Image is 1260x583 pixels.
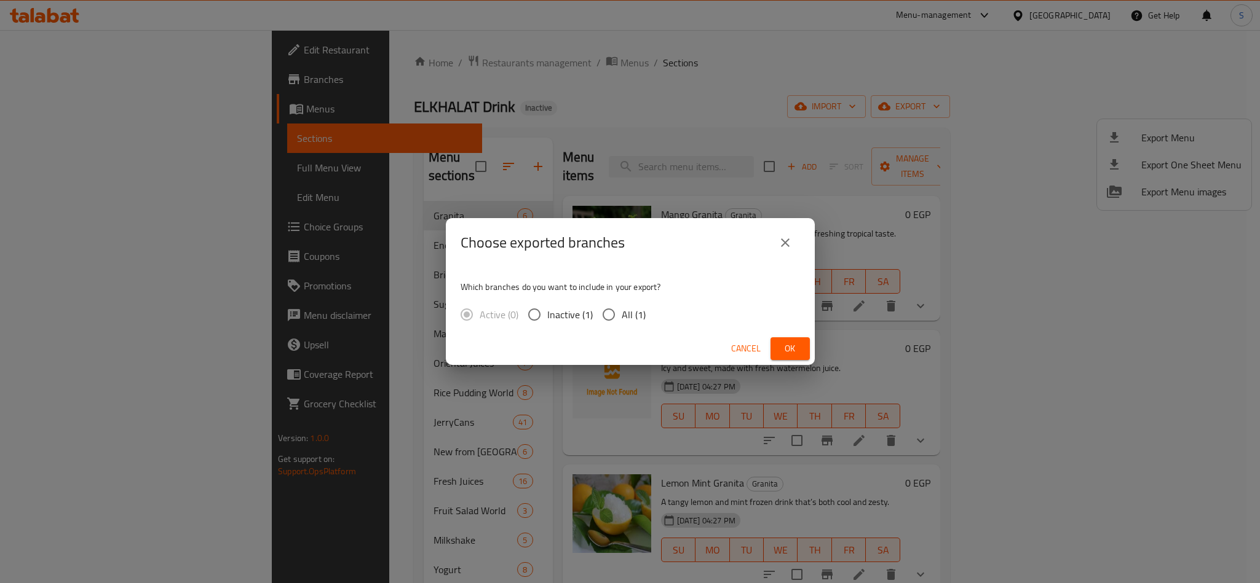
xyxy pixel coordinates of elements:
span: Active (0) [480,307,518,322]
span: Inactive (1) [547,307,593,322]
span: Cancel [731,341,761,356]
button: close [771,228,800,257]
span: Ok [780,341,800,356]
p: Which branches do you want to include in your export? [461,281,800,293]
button: Cancel [726,337,766,360]
span: All (1) [622,307,646,322]
button: Ok [771,337,810,360]
h2: Choose exported branches [461,233,625,252]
